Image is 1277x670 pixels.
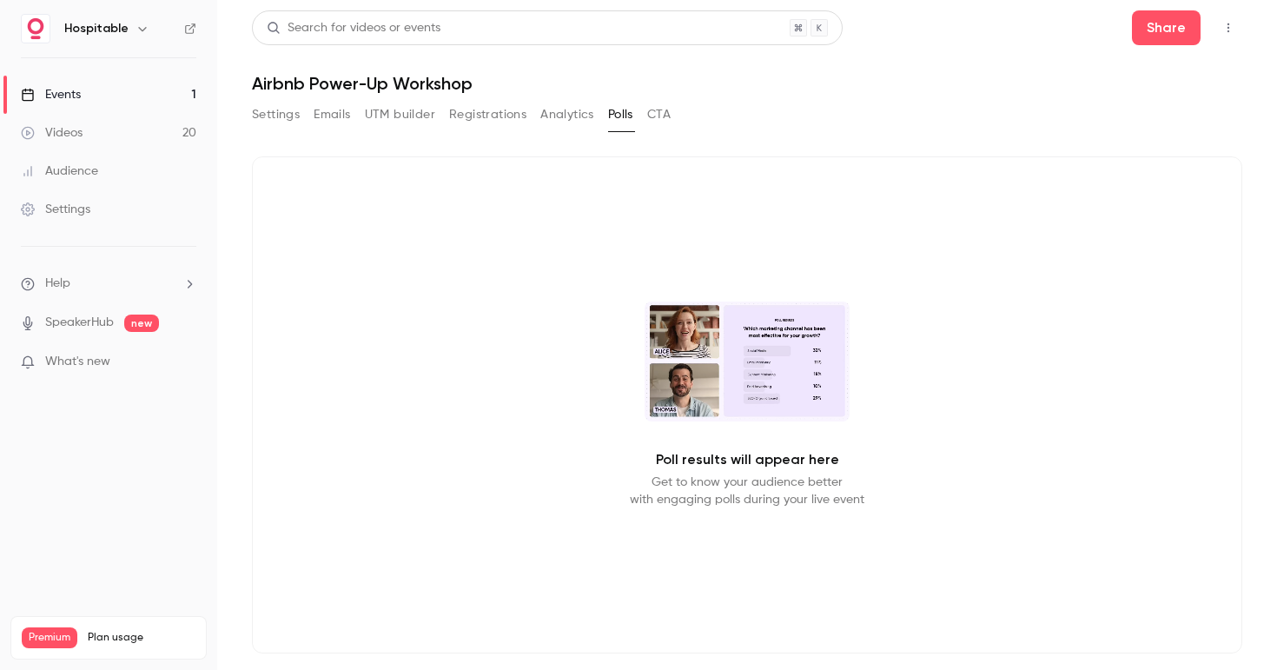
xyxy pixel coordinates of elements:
span: Premium [22,627,77,648]
button: UTM builder [365,101,435,129]
h1: Airbnb Power-Up Workshop [252,73,1242,94]
button: Registrations [449,101,526,129]
button: Share [1132,10,1201,45]
h6: Hospitable [64,20,129,37]
li: help-dropdown-opener [21,275,196,293]
span: Help [45,275,70,293]
span: What's new [45,353,110,371]
button: CTA [647,101,671,129]
button: Polls [608,101,633,129]
img: Hospitable [22,15,50,43]
span: new [124,315,159,332]
button: Settings [252,101,300,129]
div: Audience [21,163,98,180]
p: Poll results will appear here [656,449,839,470]
p: Get to know your audience better with engaging polls during your live event [630,474,864,508]
div: Settings [21,201,90,218]
div: Events [21,86,81,103]
div: Search for videos or events [267,19,440,37]
span: Plan usage [88,631,195,645]
button: Analytics [540,101,594,129]
iframe: Noticeable Trigger [175,355,196,370]
div: Videos [21,124,83,142]
button: Emails [314,101,350,129]
a: SpeakerHub [45,314,114,332]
